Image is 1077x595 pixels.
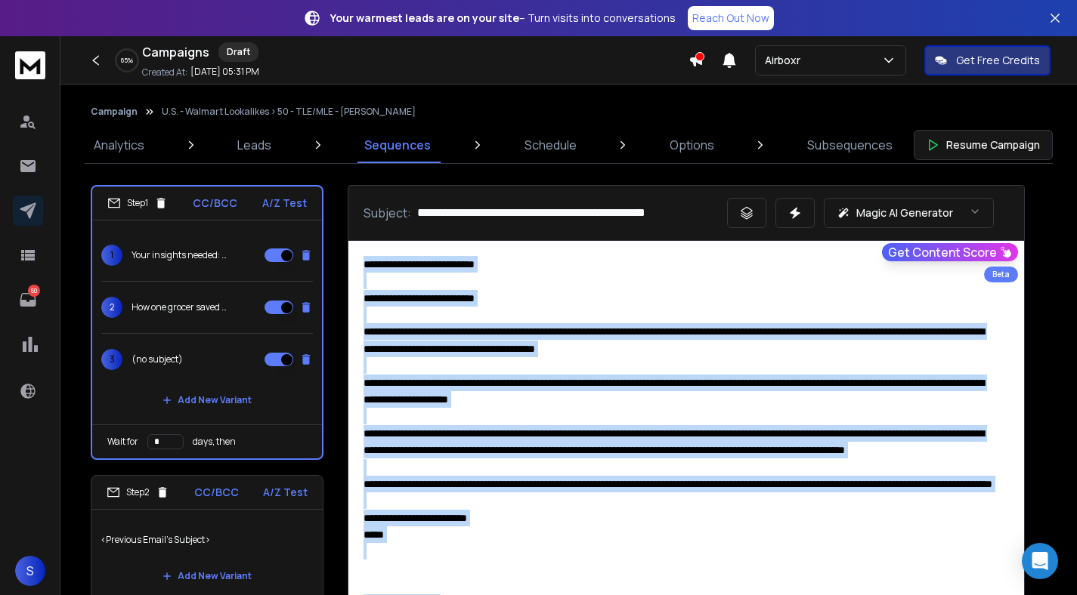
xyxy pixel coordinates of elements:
[94,136,144,154] p: Analytics
[132,301,228,313] p: How one grocer saved $1.6m by rethinking discounts
[15,556,45,586] button: S
[107,486,169,499] div: Step 2
[101,297,122,318] span: 2
[661,127,723,163] a: Options
[142,66,187,79] p: Created At:
[824,198,994,228] button: Magic AI Generator
[85,127,153,163] a: Analytics
[101,519,314,561] p: <Previous Email's Subject>
[330,11,676,26] p: – Turn visits into conversations
[121,56,133,65] p: 65 %
[162,106,416,118] p: U.S. - Walmart Lookalikes > 50 - TLE/MLE - [PERSON_NAME]
[150,561,264,591] button: Add New Variant
[107,436,138,448] p: Wait for
[924,45,1051,76] button: Get Free Credits
[142,43,209,61] h1: Campaigns
[856,205,953,220] p: Magic AI Generator
[525,136,577,154] p: Schedule
[194,485,239,500] p: CC/BCC
[364,136,431,154] p: Sequences
[91,185,323,460] li: Step1CC/BCCA/Z Test1Your insights needed: Help a retail innovator.2How one grocer saved $1.6m by ...
[237,136,271,154] p: Leads
[807,136,893,154] p: Subsequences
[101,245,122,266] span: 1
[190,66,259,78] p: [DATE] 05:31 PM
[262,196,307,211] p: A/Z Test
[28,285,40,297] p: 60
[101,349,122,370] span: 3
[107,196,168,210] div: Step 1
[914,130,1053,160] button: Resume Campaign
[132,353,183,365] p: (no subject)
[670,136,714,154] p: Options
[1022,543,1058,579] div: Open Intercom Messenger
[882,243,1018,261] button: Get Content Score
[330,11,519,25] strong: Your warmest leads are on your site
[688,6,774,30] a: Reach Out Now
[228,127,280,163] a: Leads
[193,196,237,211] p: CC/BCC
[13,285,43,315] a: 60
[355,127,440,163] a: Sequences
[798,127,902,163] a: Subsequences
[515,127,586,163] a: Schedule
[263,485,308,500] p: A/Z Test
[91,106,138,118] button: Campaign
[132,249,228,261] p: Your insights needed: Help a retail innovator.
[150,385,264,415] button: Add New Variant
[956,53,1040,68] p: Get Free Credits
[692,11,769,26] p: Reach Out Now
[15,51,45,79] img: logo
[218,42,258,62] div: Draft
[765,53,806,68] p: Airboxr
[984,267,1018,282] div: Beta
[193,436,236,448] p: days, then
[364,204,411,222] p: Subject:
